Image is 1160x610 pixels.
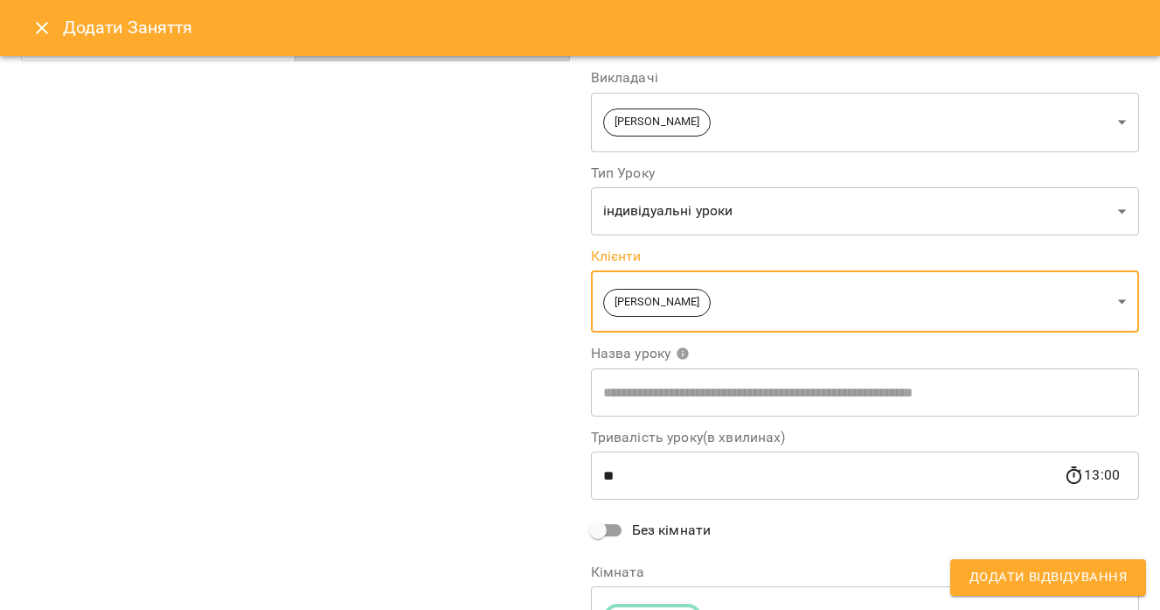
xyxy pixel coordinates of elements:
[591,270,1140,333] div: [PERSON_NAME]
[969,566,1127,589] span: Додати Відвідування
[591,92,1140,152] div: [PERSON_NAME]
[21,7,63,49] button: Close
[591,166,1140,180] label: Тип Уроку
[63,14,1139,41] h6: Додати Заняття
[950,559,1146,596] button: Додати Відвідування
[591,431,1140,445] label: Тривалість уроку(в хвилинах)
[591,565,1140,579] label: Кімната
[591,347,691,361] span: Назва уроку
[632,520,712,541] span: Без кімнати
[591,187,1140,236] div: індивідуальні уроки
[591,249,1140,263] label: Клієнти
[604,114,711,130] span: [PERSON_NAME]
[604,294,711,311] span: [PERSON_NAME]
[591,71,1140,85] label: Викладачі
